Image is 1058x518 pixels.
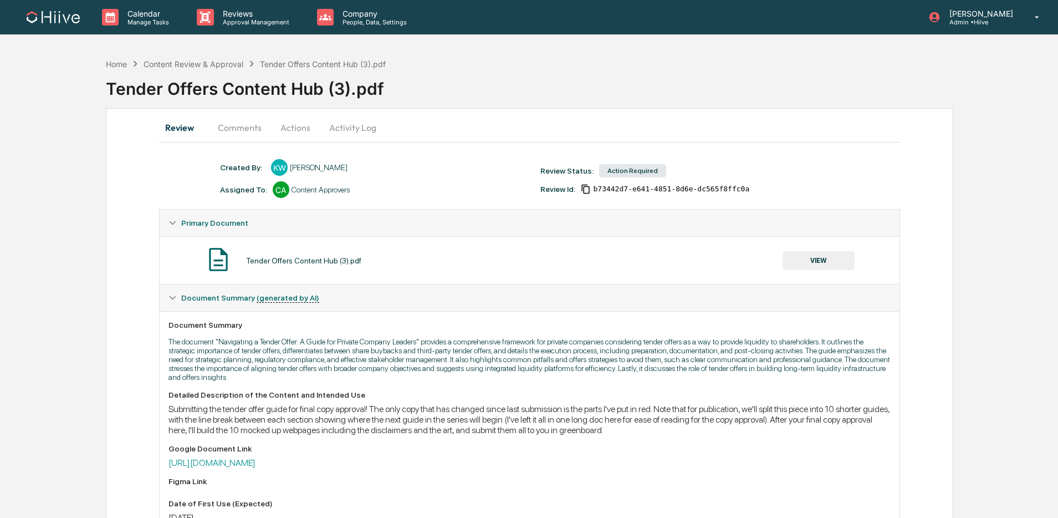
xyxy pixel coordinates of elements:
div: Date of First Use (Expected) [168,499,890,508]
div: Content Approvers [292,185,350,194]
div: Action Required [599,164,666,177]
div: Tender Offers Content Hub (3).pdf [246,256,361,265]
div: Document Summary (generated by AI) [160,285,899,311]
img: logo [27,11,80,23]
div: Figma Link [168,477,890,486]
div: CA [273,181,289,198]
span: Copy Id [581,184,591,194]
span: Primary Document [181,219,248,227]
a: [URL][DOMAIN_NAME] [168,458,255,468]
p: People, Data, Settings [334,18,412,26]
div: Tender Offers Content Hub (3).pdf [106,70,1058,99]
p: Admin • Hiive [941,18,1019,26]
div: Assigned To: [220,185,267,194]
p: [PERSON_NAME] [941,9,1019,18]
p: The document "Navigating a Tender Offer: A Guide for Private Company Leaders" provides a comprehe... [168,337,890,382]
p: Approval Management [214,18,295,26]
button: Activity Log [320,114,385,141]
button: Comments [209,114,270,141]
div: Home [106,59,127,69]
div: KW [271,159,288,176]
p: Calendar [119,9,175,18]
button: Review [159,114,209,141]
div: Review Status: [540,166,594,175]
div: Tender Offers Content Hub (3).pdf [260,59,386,69]
div: Document Summary [168,321,890,329]
div: Submitting the tender offer guide for final copy approval! The only copy that has changed since l... [168,404,890,435]
p: Manage Tasks [119,18,175,26]
div: Primary Document [160,236,899,284]
img: Document Icon [205,246,232,273]
p: Reviews [214,9,295,18]
div: Review Id: [540,185,575,194]
div: Google Document Link [168,444,890,453]
div: [PERSON_NAME] [290,163,347,172]
button: Actions [270,114,320,141]
span: b73442d7-e641-4851-8d6e-dc565f8ffc0a [593,185,749,194]
span: Document Summary [181,293,319,302]
button: VIEW [783,251,855,270]
div: secondary tabs example [159,114,899,141]
u: (generated by AI) [257,293,319,303]
p: Company [334,9,412,18]
div: Primary Document [160,210,899,236]
div: Created By: ‎ ‎ [220,163,265,172]
div: Detailed Description of the Content and Intended Use [168,390,890,399]
div: Content Review & Approval [144,59,243,69]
